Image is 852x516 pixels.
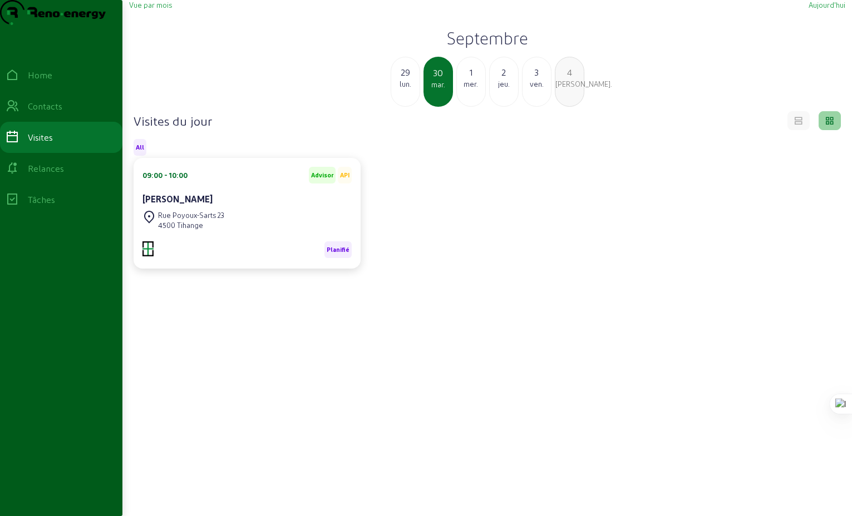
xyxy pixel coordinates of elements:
img: MXT [142,241,154,256]
cam-card-title: [PERSON_NAME] [142,193,213,204]
div: mar. [425,80,452,90]
h2: Septembre [129,28,845,48]
span: Vue par mois [129,1,172,9]
div: Tâches [28,193,55,206]
div: 30 [425,66,452,80]
div: Contacts [28,100,62,113]
div: 4500 Tihange [158,220,224,230]
span: All [136,143,144,151]
span: Planifié [327,246,349,254]
div: ven. [523,79,551,89]
span: API [340,171,349,179]
div: 29 [391,66,420,79]
div: Relances [28,162,64,175]
div: lun. [391,79,420,89]
h4: Visites du jour [134,113,212,128]
div: Visites [28,131,53,144]
span: Aujourd'hui [809,1,845,9]
div: 09:00 - 10:00 [142,170,188,180]
div: [PERSON_NAME]. [555,79,584,89]
div: 4 [555,66,584,79]
div: 1 [457,66,485,79]
div: jeu. [490,79,518,89]
div: Home [28,68,52,82]
span: Advisor [311,171,333,179]
div: mer. [457,79,485,89]
div: 3 [523,66,551,79]
div: Rue Poyoux-Sarts 23 [158,210,224,220]
div: 2 [490,66,518,79]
